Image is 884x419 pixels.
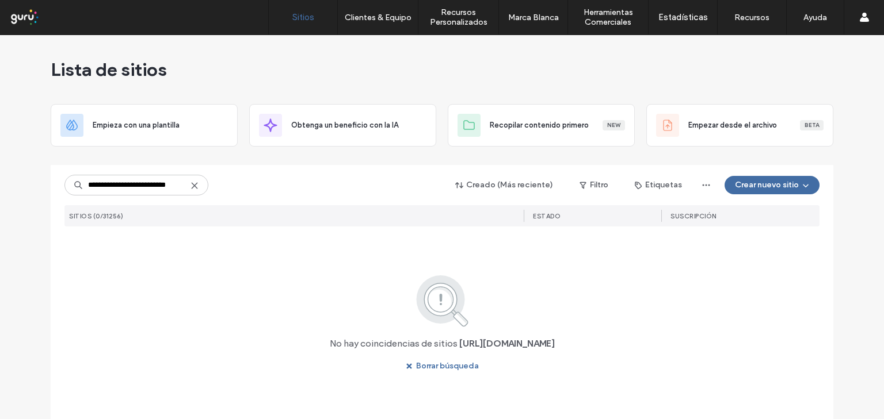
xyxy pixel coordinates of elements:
span: No hay coincidencias de sitios [330,337,458,350]
div: New [603,120,625,130]
span: [URL][DOMAIN_NAME] [459,337,555,350]
span: Ayuda [25,8,56,18]
div: Recopilar contenido primeroNew [448,104,635,147]
label: Recursos [734,13,769,22]
button: Crear nuevo sitio [725,176,820,194]
label: Sitios [292,12,314,22]
label: Recursos Personalizados [418,7,498,27]
label: Herramientas Comerciales [568,7,648,27]
div: Obtenga un beneficio con la IA [249,104,436,147]
label: Ayuda [803,13,827,22]
span: Empezar desde el archivo [688,120,777,131]
label: Estadísticas [658,12,708,22]
span: Suscripción [670,212,717,220]
span: Empieza con una plantilla [93,120,180,131]
button: Filtro [568,176,620,194]
span: Recopilar contenido primero [490,120,589,131]
button: Creado (Más reciente) [445,176,563,194]
label: Marca Blanca [508,13,559,22]
button: Borrar búsqueda [395,357,489,375]
label: Clientes & Equipo [345,13,411,22]
img: search.svg [401,273,484,328]
span: ESTADO [533,212,561,220]
div: Beta [800,120,824,130]
button: Etiquetas [624,176,692,194]
span: Lista de sitios [51,58,167,81]
span: Obtenga un beneficio con la IA [291,120,398,131]
div: Empieza con una plantilla [51,104,238,147]
div: Empezar desde el archivoBeta [646,104,833,147]
span: SITIOS (0/31256) [69,212,123,220]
